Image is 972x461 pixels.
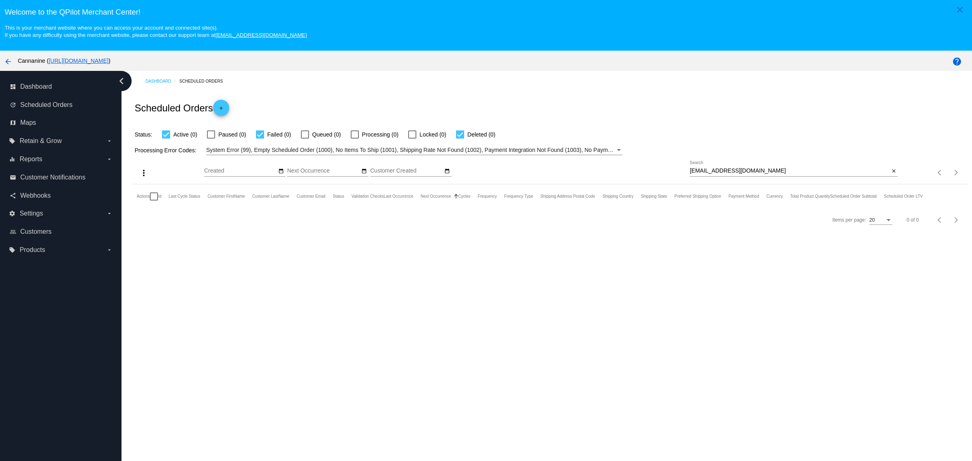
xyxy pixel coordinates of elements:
button: Clear [889,167,898,175]
span: Scheduled Orders [20,101,72,109]
span: Dashboard [20,83,52,90]
a: [EMAIL_ADDRESS][DOMAIN_NAME] [215,32,307,38]
button: Change sorting for PaymentMethod.Type [729,194,759,199]
span: Deleted (0) [467,130,495,139]
mat-icon: help [952,57,962,66]
a: share Webhooks [10,189,113,202]
button: Change sorting for CustomerFirstName [207,194,245,199]
button: Change sorting for CustomerLastName [252,194,290,199]
button: Change sorting for Frequency [478,194,497,199]
span: Webhooks [20,192,51,199]
input: Customer Created [370,168,443,174]
button: Change sorting for PreferredShippingOption [674,194,721,199]
span: Maps [20,119,36,126]
span: Customers [20,228,51,235]
span: 20 [870,217,875,223]
span: Paused (0) [218,130,246,139]
button: Change sorting for NextOccurrenceUtc [421,194,451,199]
mat-icon: arrow_back [3,57,13,66]
button: Next page [948,212,964,228]
i: chevron_left [115,75,128,88]
a: dashboard Dashboard [10,80,113,93]
button: Change sorting for Status [333,194,344,199]
button: Change sorting for Cycles [458,194,471,199]
h2: Scheduled Orders [134,100,229,116]
mat-select: Filter by Processing Error Codes [206,145,622,155]
button: Change sorting for CustomerEmail [296,194,325,199]
mat-header-cell: Validation Checks [352,184,384,209]
i: update [10,102,16,108]
i: equalizer [9,156,15,162]
input: Created [204,168,277,174]
i: local_offer [9,138,15,144]
i: email [10,174,16,181]
mat-icon: date_range [361,168,367,175]
button: Change sorting for Subtotal [830,194,876,199]
i: share [10,192,16,199]
a: email Customer Notifications [10,171,113,184]
i: arrow_drop_down [106,156,113,162]
span: Retain & Grow [19,137,62,145]
mat-icon: more_vert [139,168,149,178]
i: arrow_drop_down [106,210,113,217]
a: update Scheduled Orders [10,98,113,111]
mat-icon: close [891,168,897,175]
button: Previous page [932,212,948,228]
i: arrow_drop_down [106,138,113,144]
mat-icon: add [216,105,226,115]
mat-icon: date_range [278,168,284,175]
button: Change sorting for ShippingState [641,194,667,199]
span: Status: [134,131,152,138]
small: This is your merchant website where you can access your account and connected site(s). If you hav... [4,25,307,38]
i: local_offer [9,247,15,253]
span: Customer Notifications [20,174,85,181]
mat-header-cell: Total Product Quantity [790,184,830,209]
span: Processing (0) [362,130,399,139]
a: Scheduled Orders [179,75,230,88]
button: Next page [948,164,964,181]
button: Change sorting for Id [158,194,161,199]
button: Change sorting for LastOccurrenceUtc [384,194,413,199]
input: Search [690,168,889,174]
button: Previous page [932,164,948,181]
button: Change sorting for ShippingPostcode [540,194,595,199]
span: Settings [19,210,43,217]
span: Products [19,246,45,254]
input: Next Occurrence [287,168,360,174]
i: arrow_drop_down [106,247,113,253]
i: map [10,120,16,126]
button: Change sorting for ShippingCountry [602,194,633,199]
button: Change sorting for FrequencyType [504,194,533,199]
button: Change sorting for CurrencyIso [766,194,783,199]
span: Locked (0) [420,130,446,139]
span: Failed (0) [267,130,291,139]
div: Items per page: [832,217,866,223]
mat-icon: close [955,5,965,15]
i: people_outline [10,228,16,235]
span: Cannanine ( ) [18,58,111,64]
i: settings [9,210,15,217]
a: map Maps [10,116,113,129]
a: [URL][DOMAIN_NAME] [49,58,109,64]
mat-header-cell: Actions [136,184,150,209]
span: Processing Error Codes: [134,147,196,154]
div: 0 of 0 [907,217,919,223]
h3: Welcome to the QPilot Merchant Center! [4,8,967,17]
a: Dashboard [145,75,179,88]
button: Change sorting for LastProcessingCycleId [169,194,200,199]
i: dashboard [10,83,16,90]
mat-icon: date_range [444,168,450,175]
button: Change sorting for LifetimeValue [884,194,923,199]
span: Reports [19,156,42,163]
span: Queued (0) [312,130,341,139]
mat-select: Items per page: [870,218,892,223]
a: people_outline Customers [10,225,113,238]
span: Active (0) [173,130,197,139]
